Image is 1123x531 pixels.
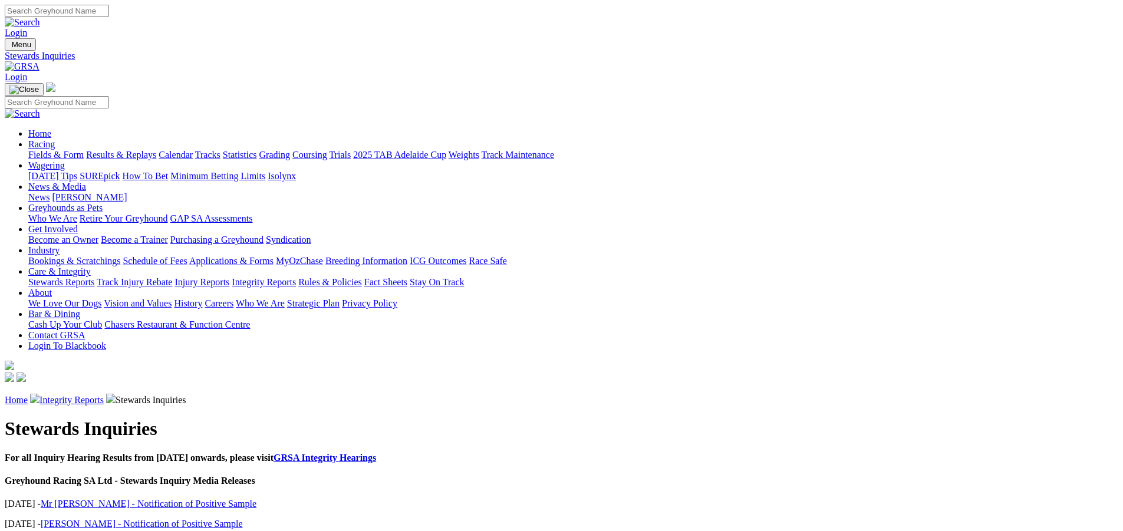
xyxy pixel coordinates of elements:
a: Home [5,395,28,405]
div: About [28,298,1118,309]
img: logo-grsa-white.png [5,361,14,370]
a: Tracks [195,150,220,160]
a: Isolynx [268,171,296,181]
img: Close [9,85,39,94]
a: [DATE] Tips [28,171,77,181]
b: For all Inquiry Hearing Results from [DATE] onwards, please visit [5,453,376,463]
a: Coursing [292,150,327,160]
a: How To Bet [123,171,169,181]
a: Syndication [266,235,311,245]
a: Rules & Policies [298,277,362,287]
div: Wagering [28,171,1118,182]
a: Who We Are [28,213,77,223]
a: Vision and Values [104,298,172,308]
a: Breeding Information [325,256,407,266]
input: Search [5,96,109,108]
a: Trials [329,150,351,160]
img: twitter.svg [17,372,26,382]
a: We Love Our Dogs [28,298,101,308]
a: Get Involved [28,224,78,234]
a: Fact Sheets [364,277,407,287]
a: Minimum Betting Limits [170,171,265,181]
a: MyOzChase [276,256,323,266]
div: News & Media [28,192,1118,203]
a: News [28,192,50,202]
a: Track Maintenance [482,150,554,160]
a: Mr [PERSON_NAME] - Notification of Positive Sample [41,499,256,509]
a: Strategic Plan [287,298,340,308]
a: Login To Blackbook [28,341,106,351]
a: Purchasing a Greyhound [170,235,264,245]
a: Results & Replays [86,150,156,160]
a: Greyhounds as Pets [28,203,103,213]
a: Bar & Dining [28,309,80,319]
p: [DATE] - [5,499,1118,509]
a: Statistics [223,150,257,160]
img: chevron-right.svg [106,394,116,403]
a: [PERSON_NAME] [52,192,127,202]
a: Grading [259,150,290,160]
a: Stewards Reports [28,277,94,287]
a: Cash Up Your Club [28,319,102,329]
a: Who We Are [236,298,285,308]
button: Toggle navigation [5,83,44,96]
img: Search [5,17,40,28]
p: [DATE] - [5,519,1118,529]
div: Get Involved [28,235,1118,245]
div: Care & Integrity [28,277,1118,288]
a: Stewards Inquiries [5,51,1118,61]
p: Stewards Inquiries [5,394,1118,405]
div: Racing [28,150,1118,160]
a: Schedule of Fees [123,256,187,266]
a: Race Safe [469,256,506,266]
div: Industry [28,256,1118,266]
a: Contact GRSA [28,330,85,340]
h4: Greyhound Racing SA Ltd - Stewards Inquiry Media Releases [5,476,1118,486]
a: Stay On Track [410,277,464,287]
a: About [28,288,52,298]
img: chevron-right.svg [30,394,39,403]
a: Integrity Reports [39,395,104,405]
a: Fields & Form [28,150,84,160]
div: Bar & Dining [28,319,1118,330]
a: Bookings & Scratchings [28,256,120,266]
div: Greyhounds as Pets [28,213,1118,224]
a: Applications & Forms [189,256,274,266]
a: Calendar [159,150,193,160]
img: logo-grsa-white.png [46,83,55,92]
span: Menu [12,40,31,49]
a: Login [5,28,27,38]
a: Track Injury Rebate [97,277,172,287]
a: Home [28,128,51,138]
a: Login [5,72,27,82]
a: Chasers Restaurant & Function Centre [104,319,250,329]
a: GAP SA Assessments [170,213,253,223]
a: ICG Outcomes [410,256,466,266]
img: facebook.svg [5,372,14,382]
a: Injury Reports [174,277,229,287]
a: Care & Integrity [28,266,91,276]
a: SUREpick [80,171,120,181]
a: GRSA Integrity Hearings [274,453,376,463]
a: Integrity Reports [232,277,296,287]
img: Search [5,108,40,119]
a: Become a Trainer [101,235,168,245]
a: News & Media [28,182,86,192]
h1: Stewards Inquiries [5,418,1118,440]
a: Retire Your Greyhound [80,213,168,223]
a: [PERSON_NAME] - Notification of Positive Sample [41,519,243,529]
a: Weights [449,150,479,160]
a: Industry [28,245,60,255]
input: Search [5,5,109,17]
a: Wagering [28,160,65,170]
img: GRSA [5,61,39,72]
a: Careers [205,298,233,308]
a: Become an Owner [28,235,98,245]
a: Racing [28,139,55,149]
a: 2025 TAB Adelaide Cup [353,150,446,160]
a: Privacy Policy [342,298,397,308]
button: Toggle navigation [5,38,36,51]
a: History [174,298,202,308]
